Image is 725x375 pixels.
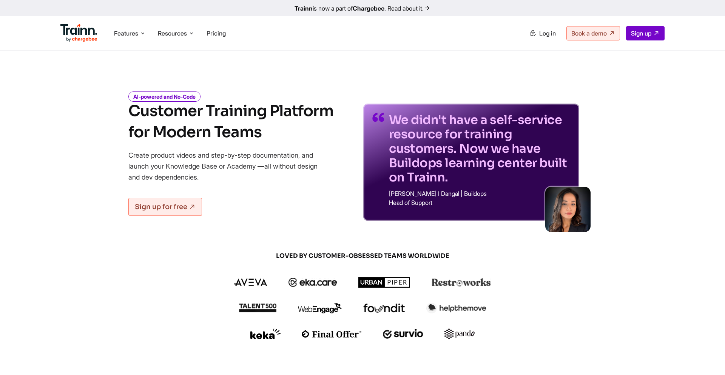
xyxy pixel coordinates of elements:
img: ekacare logo [288,278,338,287]
a: Sign up [626,26,665,40]
a: Log in [525,26,560,40]
p: [PERSON_NAME] I Dangal | Buildops [389,191,570,197]
span: Resources [158,29,187,37]
span: Features [114,29,138,37]
a: Sign up for free [128,198,202,216]
img: sabina-buildops.d2e8138.png [545,187,591,232]
a: Pricing [207,29,226,37]
img: survio logo [383,329,423,339]
img: keka logo [250,329,281,339]
a: Book a demo [566,26,620,40]
b: Chargebee [353,5,384,12]
img: helpthemove logo [426,303,486,313]
span: LOVED BY CUSTOMER-OBSESSED TEAMS WORLDWIDE [181,252,544,260]
img: pando logo [444,329,475,339]
span: Log in [539,29,556,37]
img: Trainn Logo [60,24,97,42]
img: aveva logo [234,279,267,286]
img: restroworks logo [432,278,491,287]
img: foundit logo [363,304,405,313]
img: finaloffer logo [302,330,362,338]
p: Head of Support [389,200,570,206]
b: Trainn [295,5,313,12]
i: AI-powered and No-Code [128,91,201,102]
h1: Customer Training Platform for Modern Teams [128,101,333,143]
img: webengage logo [298,303,342,313]
p: Create product videos and step-by-step documentation, and launch your Knowledge Base or Academy —... [128,150,329,183]
img: quotes-purple.41a7099.svg [372,113,384,122]
span: Sign up [631,29,651,37]
img: urbanpiper logo [358,277,410,288]
p: We didn't have a self-service resource for training customers. Now we have Buildops learning cent... [389,113,570,184]
img: talent500 logo [239,303,276,313]
span: Book a demo [571,29,607,37]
